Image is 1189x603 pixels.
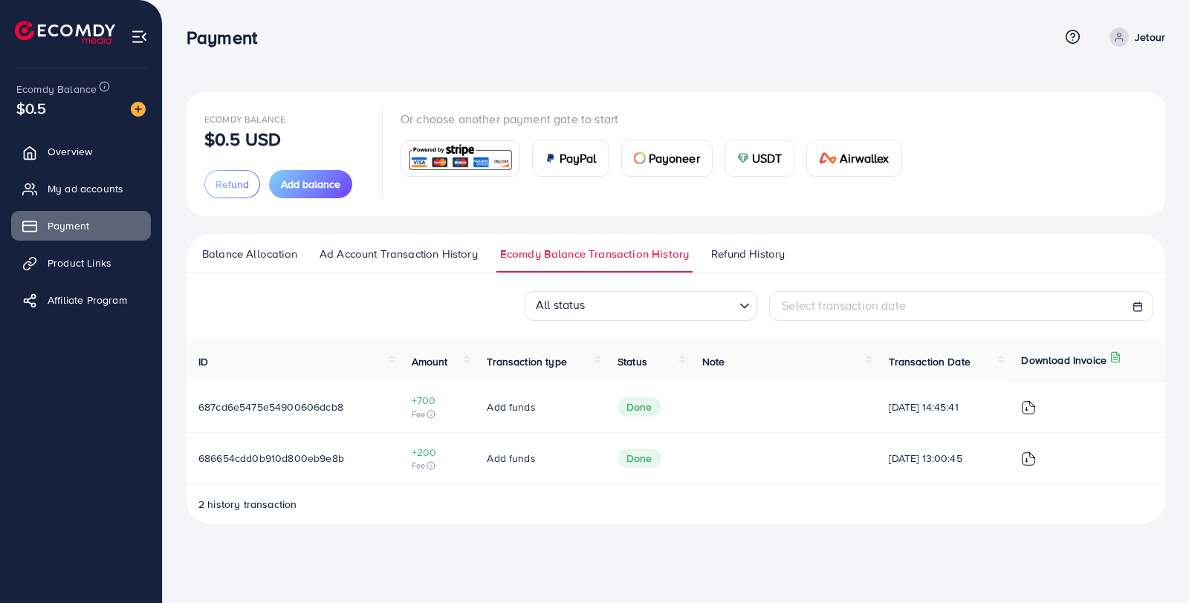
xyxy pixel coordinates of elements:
[11,174,151,203] a: My ad accounts
[198,497,297,512] span: 2 history transaction
[1104,27,1165,47] a: Jetour
[11,285,151,315] a: Affiliate Program
[737,152,749,164] img: card
[618,397,661,417] span: Done
[48,181,123,196] span: My ad accounts
[560,149,597,167] span: PayPal
[320,246,478,262] span: Ad Account Transaction History
[487,400,535,414] span: Add funds
[198,451,344,466] span: 686654cdd0b910d800eb9e8b
[202,246,297,262] span: Balance Allocation
[187,27,269,48] h3: Payment
[1126,536,1178,592] iframe: Chat
[819,152,837,164] img: card
[216,177,249,192] span: Refund
[634,152,646,164] img: card
[15,21,115,44] img: logo
[618,354,647,369] span: Status
[782,297,906,313] span: Select transaction date
[725,140,795,177] a: cardUSDT
[412,408,464,420] span: Fee
[198,400,343,414] span: 687cd6e5475e54900606dcb8
[48,293,127,307] span: Affiliate Program
[806,140,901,177] a: cardAirwallex
[621,140,713,177] a: cardPayoneer
[204,130,281,148] p: $0.5 USD
[406,143,515,175] img: card
[412,445,464,460] span: +200
[198,354,208,369] span: ID
[204,170,260,198] button: Refund
[840,149,889,167] span: Airwallex
[131,28,148,45] img: menu
[618,449,661,468] span: Done
[48,144,92,159] span: Overview
[16,82,97,97] span: Ecomdy Balance
[412,393,464,408] span: +700
[401,110,914,128] p: Or choose another payment gate to start
[204,113,285,126] span: Ecomdy Balance
[1021,452,1036,466] img: ic-download-invoice.1f3c1b55.svg
[487,354,567,369] span: Transaction type
[889,451,997,466] span: [DATE] 13:00:45
[1021,400,1036,415] img: ic-download-invoice.1f3c1b55.svg
[649,149,700,167] span: Payoneer
[1021,351,1107,369] p: Download Invoice
[131,102,146,117] img: image
[525,291,757,321] div: Search for option
[702,354,725,369] span: Note
[1135,28,1165,46] p: Jetour
[889,400,997,414] span: [DATE] 14:45:41
[533,293,589,317] span: All status
[412,354,448,369] span: Amount
[11,248,151,278] a: Product Links
[48,218,89,233] span: Payment
[500,246,689,262] span: Ecomdy Balance Transaction History
[532,140,609,177] a: cardPayPal
[487,451,535,466] span: Add funds
[16,97,47,119] span: $0.5
[11,137,151,166] a: Overview
[889,354,971,369] span: Transaction Date
[545,152,557,164] img: card
[269,170,352,198] button: Add balance
[401,140,520,177] a: card
[590,293,734,317] input: Search for option
[48,255,111,270] span: Product Links
[412,460,464,472] span: Fee
[752,149,783,167] span: USDT
[281,177,340,192] span: Add balance
[711,246,785,262] span: Refund History
[11,211,151,241] a: Payment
